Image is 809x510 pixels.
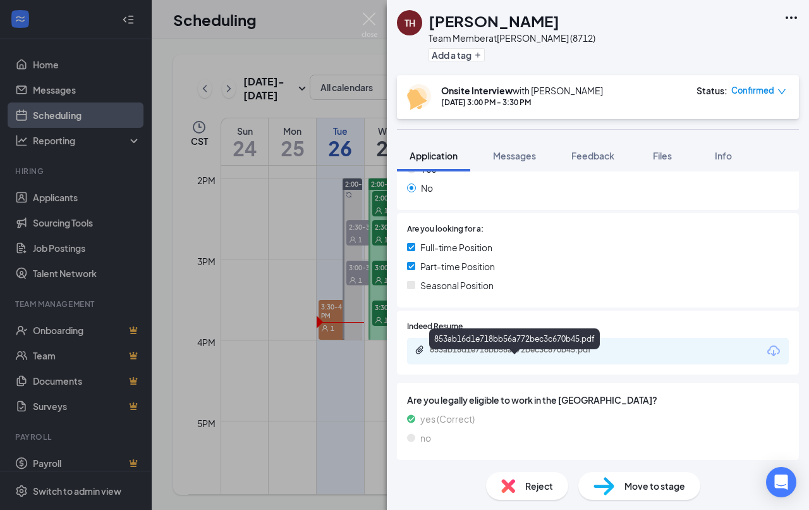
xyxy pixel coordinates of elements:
[429,10,559,32] h1: [PERSON_NAME]
[420,412,475,426] span: yes (Correct)
[407,393,789,407] span: Are you legally eligible to work in the [GEOGRAPHIC_DATA]?
[441,85,513,96] b: Onsite Interview
[407,223,484,235] span: Are you looking for a:
[429,328,600,349] div: 853ab16d1e718bb56a772bec3c670b45.pdf
[777,87,786,96] span: down
[766,344,781,359] svg: Download
[784,10,799,25] svg: Ellipses
[525,479,553,493] span: Reject
[696,84,727,97] div: Status :
[441,84,603,97] div: with [PERSON_NAME]
[715,150,732,161] span: Info
[474,51,482,59] svg: Plus
[624,479,685,493] span: Move to stage
[731,84,774,97] span: Confirmed
[653,150,672,161] span: Files
[766,467,796,497] div: Open Intercom Messenger
[415,345,619,357] a: Paperclip853ab16d1e718bb56a772bec3c670b45.pdf
[415,345,425,355] svg: Paperclip
[493,150,536,161] span: Messages
[410,150,458,161] span: Application
[421,181,433,195] span: No
[441,97,603,108] div: [DATE] 3:00 PM - 3:30 PM
[571,150,614,161] span: Feedback
[420,278,494,292] span: Seasonal Position
[420,240,492,254] span: Full-time Position
[429,48,485,61] button: PlusAdd a tag
[407,321,463,333] span: Indeed Resume
[420,259,495,273] span: Part-time Position
[420,431,431,445] span: no
[429,32,595,44] div: Team Member at [PERSON_NAME] (8712)
[404,16,415,29] div: TH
